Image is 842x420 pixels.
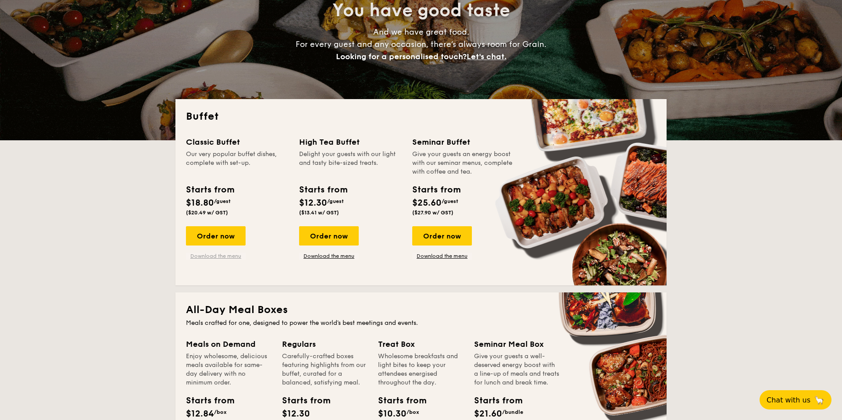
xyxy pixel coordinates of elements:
span: And we have great food. For every guest and any occasion, there’s always room for Grain. [296,27,546,61]
span: $21.60 [474,409,502,419]
div: Wholesome breakfasts and light bites to keep your attendees energised throughout the day. [378,352,464,387]
div: Starts from [299,183,347,196]
span: $12.30 [282,409,310,419]
div: Order now [412,226,472,246]
div: Starts from [282,394,321,407]
div: Seminar Buffet [412,136,515,148]
span: ($20.49 w/ GST) [186,210,228,216]
span: /guest [327,198,344,204]
span: /guest [442,198,458,204]
div: High Tea Buffet [299,136,402,148]
span: /bundle [502,409,523,415]
span: 🦙 [814,395,824,405]
button: Chat with us🦙 [760,390,831,409]
div: Starts from [186,183,234,196]
div: Order now [186,226,246,246]
div: Give your guests a well-deserved energy boost with a line-up of meals and treats for lunch and br... [474,352,560,387]
h2: Buffet [186,110,656,124]
span: $10.30 [378,409,407,419]
div: Treat Box [378,338,464,350]
span: $12.84 [186,409,214,419]
span: $18.80 [186,198,214,208]
a: Download the menu [412,253,472,260]
div: Starts from [186,394,225,407]
div: Seminar Meal Box [474,338,560,350]
div: Enjoy wholesome, delicious meals available for same-day delivery with no minimum order. [186,352,271,387]
span: /box [214,409,227,415]
span: $25.60 [412,198,442,208]
div: Give your guests an energy boost with our seminar menus, complete with coffee and tea. [412,150,515,176]
span: /box [407,409,419,415]
div: Starts from [378,394,417,407]
span: Let's chat. [467,52,507,61]
div: Meals crafted for one, designed to power the world's best meetings and events. [186,319,656,327]
span: ($27.90 w/ GST) [412,210,453,216]
div: Our very popular buffet dishes, complete with set-up. [186,150,289,176]
div: Carefully-crafted boxes featuring highlights from our buffet, curated for a balanced, satisfying ... [282,352,367,387]
span: $12.30 [299,198,327,208]
span: Looking for a personalised touch? [336,52,467,61]
div: Regulars [282,338,367,350]
h2: All-Day Meal Boxes [186,303,656,317]
div: Starts from [412,183,460,196]
a: Download the menu [299,253,359,260]
a: Download the menu [186,253,246,260]
span: ($13.41 w/ GST) [299,210,339,216]
div: Delight your guests with our light and tasty bite-sized treats. [299,150,402,176]
div: Meals on Demand [186,338,271,350]
span: Chat with us [767,396,810,404]
span: /guest [214,198,231,204]
div: Order now [299,226,359,246]
div: Classic Buffet [186,136,289,148]
div: Starts from [474,394,514,407]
